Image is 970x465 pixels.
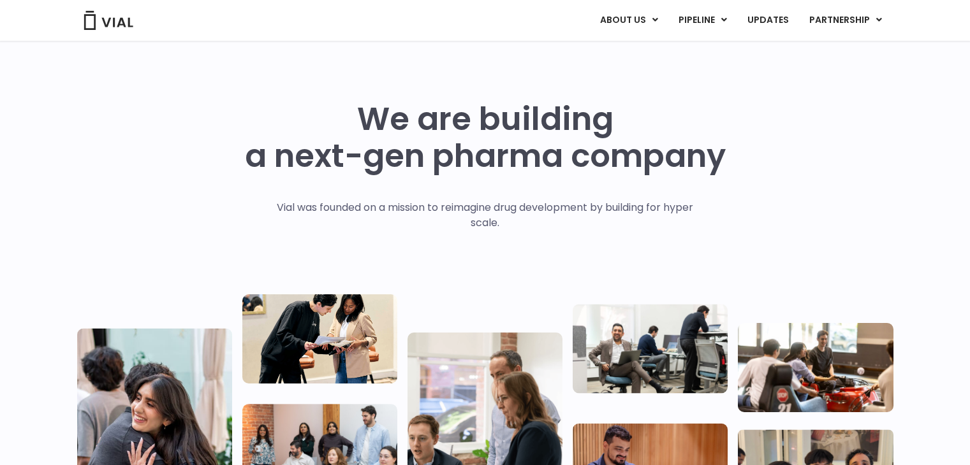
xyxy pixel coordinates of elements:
[573,304,728,393] img: Three people working in an office
[590,10,668,31] a: ABOUT USMenu Toggle
[263,200,707,231] p: Vial was founded on a mission to reimagine drug development by building for hyper scale.
[799,10,892,31] a: PARTNERSHIPMenu Toggle
[242,294,397,383] img: Two people looking at a paper talking.
[668,10,737,31] a: PIPELINEMenu Toggle
[83,11,134,30] img: Vial Logo
[738,323,893,412] img: Group of people playing whirlyball
[245,101,726,175] h1: We are building a next-gen pharma company
[737,10,798,31] a: UPDATES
